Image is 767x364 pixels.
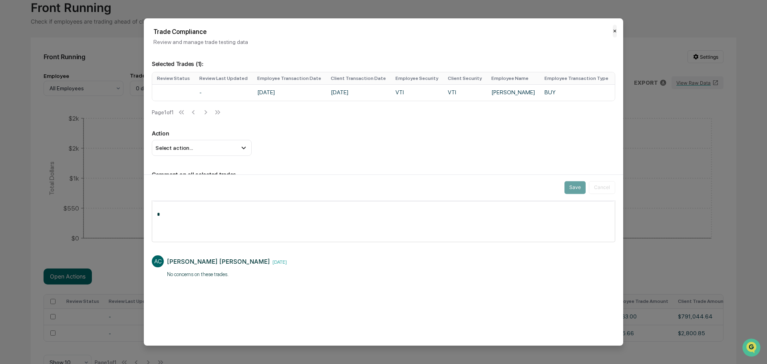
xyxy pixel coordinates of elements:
td: BUY [540,84,613,101]
td: VTI [443,84,487,101]
span: Select action... [155,145,193,151]
a: 🔎Data Lookup [5,113,54,127]
iframe: Open customer support [741,338,763,359]
th: Employee Transaction Date [252,72,326,84]
div: 🗄️ [58,101,64,108]
a: Powered byPylon [56,135,97,141]
button: ✕ [613,25,617,38]
div: 🔎 [8,117,14,123]
time: Monday, August 11, 2025 at 4:02:35 PM CDT [270,258,287,265]
p: No concerns on these trades.​ [167,271,287,278]
div: Start new chat [27,61,131,69]
th: Client Transaction Type [613,72,678,84]
div: We're available if you need us! [27,69,101,76]
td: VTI [391,84,443,101]
td: [PERSON_NAME] [487,84,540,101]
div: [PERSON_NAME] [PERSON_NAME] [167,258,270,265]
button: Cancel [589,181,615,194]
span: Pylon [79,135,97,141]
p: Selected Trades ( 1 ): [152,51,615,67]
div: AC [152,255,164,267]
th: Employee Transaction Type [540,72,613,84]
h2: Trade Compliance [153,28,614,36]
div: Page 1 of 1 [152,109,174,115]
th: Review Status [152,72,195,84]
th: Review Last Updated [195,72,252,84]
td: - [195,84,252,101]
th: Client Transaction Date [326,72,391,84]
span: Preclearance [16,101,52,109]
p: How can we help? [8,17,145,30]
td: [DATE] [252,84,326,101]
td: Buy [613,84,678,101]
div: 🖐️ [8,101,14,108]
p: Review and manage trade testing data [153,39,614,45]
th: Employee Security [391,72,443,84]
td: [DATE] [326,84,391,101]
p: Comment on all selected trades [152,161,615,178]
p: Action [152,130,615,137]
th: Employee Name [487,72,540,84]
img: 1746055101610-c473b297-6a78-478c-a979-82029cc54cd1 [8,61,22,76]
a: 🗄️Attestations [55,97,102,112]
th: Client Security [443,72,487,84]
button: Start new chat [136,64,145,73]
a: 🖐️Preclearance [5,97,55,112]
span: Data Lookup [16,116,50,124]
span: Attestations [66,101,99,109]
button: Save [564,181,586,194]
